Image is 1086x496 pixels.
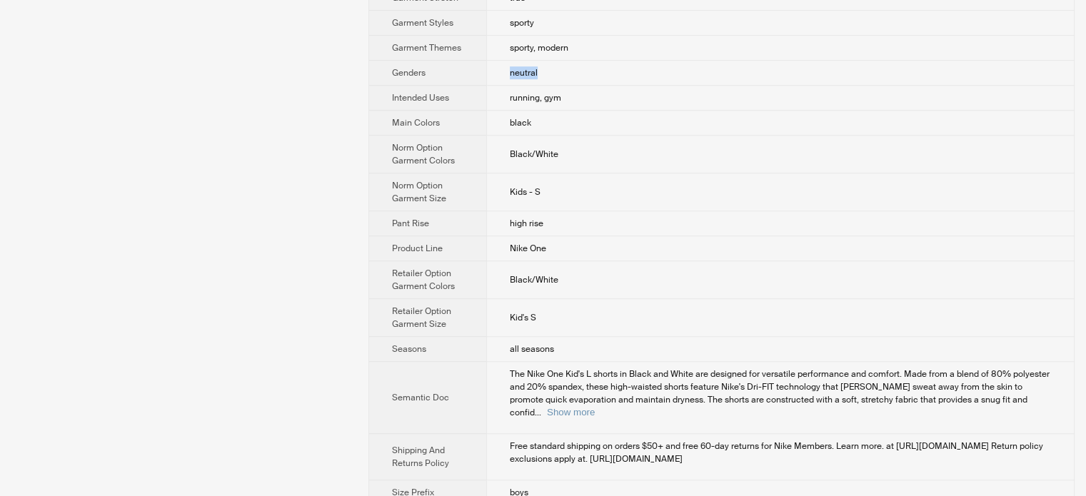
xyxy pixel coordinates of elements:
[510,368,1051,419] div: The Nike One Kid's L shorts in Black and White are designed for versatile performance and comfort...
[392,180,446,204] span: Norm Option Garment Size
[535,407,541,418] span: ...
[547,407,595,417] button: Expand
[510,67,538,79] span: neutral
[510,117,531,128] span: black
[510,92,561,103] span: running, gym
[510,17,534,29] span: sporty
[392,117,440,128] span: Main Colors
[392,343,426,355] span: Seasons
[392,268,455,292] span: Retailer Option Garment Colors
[392,142,455,166] span: Norm Option Garment Colors
[510,42,568,54] span: sporty, modern
[510,148,558,160] span: Black/White
[392,67,426,79] span: Genders
[392,218,429,229] span: Pant Rise
[392,243,443,254] span: Product Line
[392,42,461,54] span: Garment Themes
[510,343,554,355] span: all seasons
[510,368,1050,418] span: The Nike One Kid's L shorts in Black and White are designed for versatile performance and comfort...
[510,440,1051,465] div: Free standard shipping on orders $50+ and free 60-day returns for Nike Members. Learn more. at ht...
[510,274,558,285] span: Black/White
[510,218,543,229] span: high rise
[510,243,546,254] span: Nike One
[392,305,451,330] span: Retailer Option Garment Size
[392,17,453,29] span: Garment Styles
[392,92,449,103] span: Intended Uses
[510,186,541,198] span: Kids - S
[510,312,536,323] span: Kid's S
[392,392,449,403] span: Semantic Doc
[392,445,449,469] span: Shipping And Returns Policy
